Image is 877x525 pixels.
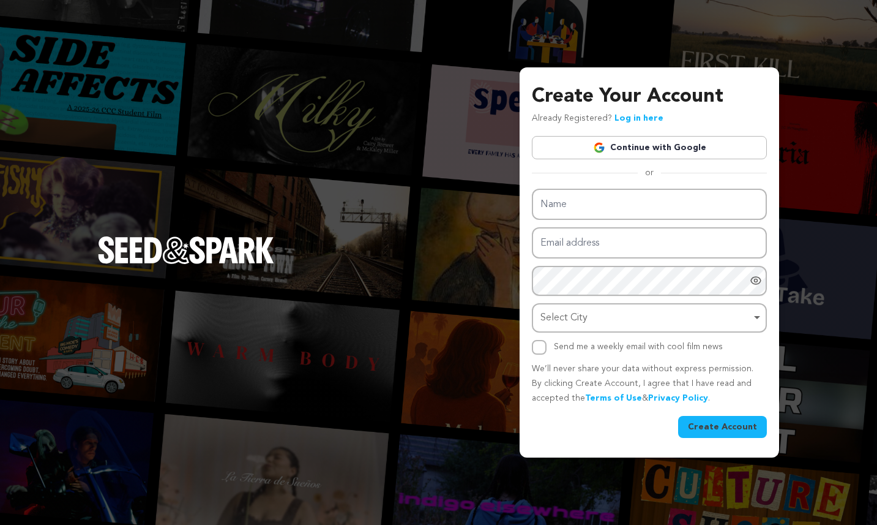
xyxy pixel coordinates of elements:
[540,309,751,327] div: Select City
[532,136,767,159] a: Continue with Google
[532,227,767,259] input: Email address
[678,416,767,438] button: Create Account
[750,274,762,287] a: Show password as plain text. Warning: this will display your password on the screen.
[593,142,605,154] img: Google logo
[585,394,642,402] a: Terms of Use
[648,394,708,402] a: Privacy Policy
[638,167,661,179] span: or
[98,236,274,263] img: Seed&Spark Logo
[614,114,663,123] a: Log in here
[532,362,767,406] p: We’ll never share your data without express permission. By clicking Create Account, I agree that ...
[532,189,767,220] input: Name
[532,82,767,111] h3: Create Your Account
[98,236,274,288] a: Seed&Spark Homepage
[554,342,723,351] label: Send me a weekly email with cool film news
[532,111,663,126] p: Already Registered?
